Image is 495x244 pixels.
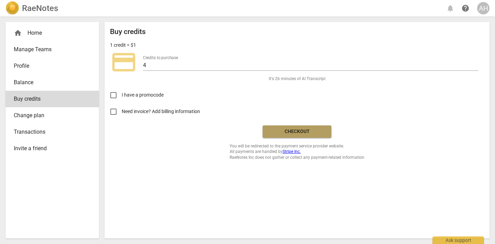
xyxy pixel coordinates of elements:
[14,45,85,54] span: Manage Teams
[110,27,146,36] h2: Buy credits
[122,108,201,115] span: Need invoice? Add billing information
[5,107,99,124] a: Change plan
[14,128,85,136] span: Transactions
[5,140,99,157] a: Invite a friend
[14,29,85,37] div: Home
[5,74,99,91] a: Balance
[461,4,470,12] span: help
[477,2,489,14] button: AH
[14,111,85,120] span: Change plan
[110,48,137,76] span: credit_card
[269,76,326,82] span: It's 26 minutes of AI Transcript
[110,42,136,49] p: 1 credit = $1
[5,124,99,140] a: Transactions
[14,62,85,70] span: Profile
[143,56,178,60] label: Credits to purchase
[14,95,85,103] span: Buy credits
[432,236,484,244] div: Ask support
[122,91,164,99] span: I have a promocode
[5,1,19,15] img: Logo
[5,25,99,41] div: Home
[14,144,85,153] span: Invite a friend
[5,41,99,58] a: Manage Teams
[268,128,326,135] span: Checkout
[5,58,99,74] a: Profile
[22,3,58,13] h2: RaeNotes
[263,125,331,138] button: Checkout
[230,143,364,160] span: You will be redirected to the payment service provider website. All payments are handled by RaeNo...
[459,2,472,14] a: Help
[5,91,99,107] a: Buy credits
[14,29,22,37] span: home
[5,1,58,15] a: LogoRaeNotes
[283,149,301,154] a: Stripe Inc.
[14,78,85,87] span: Balance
